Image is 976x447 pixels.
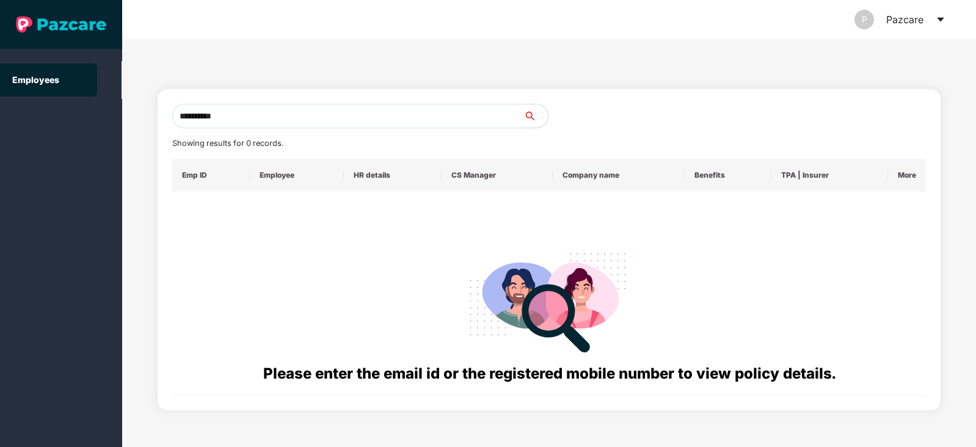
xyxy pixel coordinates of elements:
[172,159,250,192] th: Emp ID
[172,139,283,148] span: Showing results for 0 records.
[936,15,945,24] span: caret-down
[523,111,548,121] span: search
[771,159,888,192] th: TPA | Insurer
[888,159,926,192] th: More
[344,159,442,192] th: HR details
[442,159,553,192] th: CS Manager
[12,74,59,85] a: Employees
[523,104,548,128] button: search
[461,238,637,362] img: svg+xml;base64,PHN2ZyB4bWxucz0iaHR0cDovL3d3dy53My5vcmcvMjAwMC9zdmciIHdpZHRoPSIyODgiIGhlaWdodD0iMj...
[250,159,344,192] th: Employee
[685,159,771,192] th: Benefits
[862,10,867,29] span: P
[553,159,685,192] th: Company name
[263,365,836,382] span: Please enter the email id or the registered mobile number to view policy details.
